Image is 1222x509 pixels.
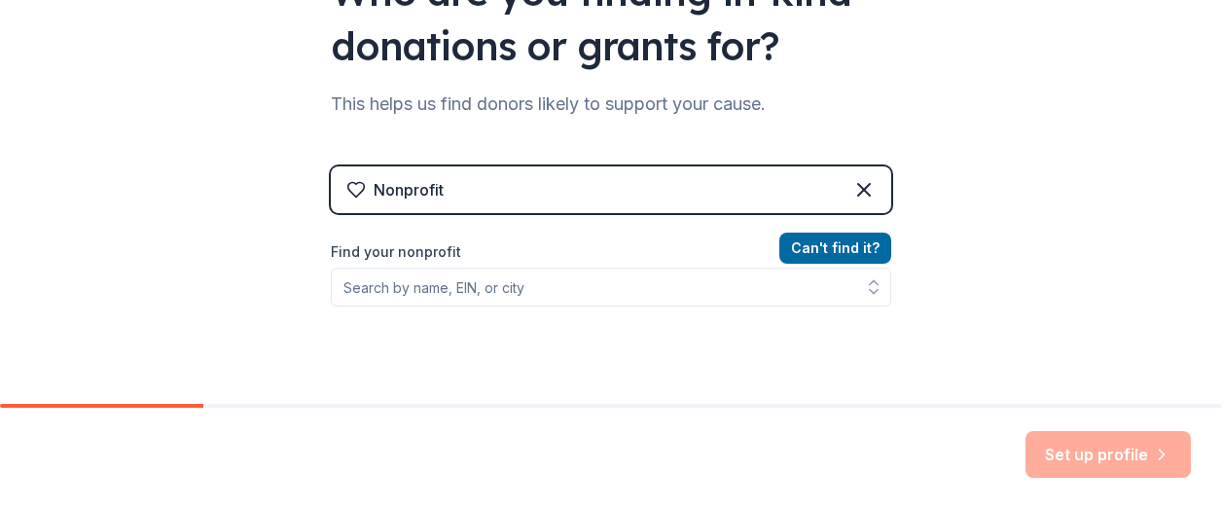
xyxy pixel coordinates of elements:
[331,240,891,264] label: Find your nonprofit
[331,268,891,307] input: Search by name, EIN, or city
[779,233,891,264] button: Can't find it?
[374,178,444,201] div: Nonprofit
[331,89,891,120] div: This helps us find donors likely to support your cause.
